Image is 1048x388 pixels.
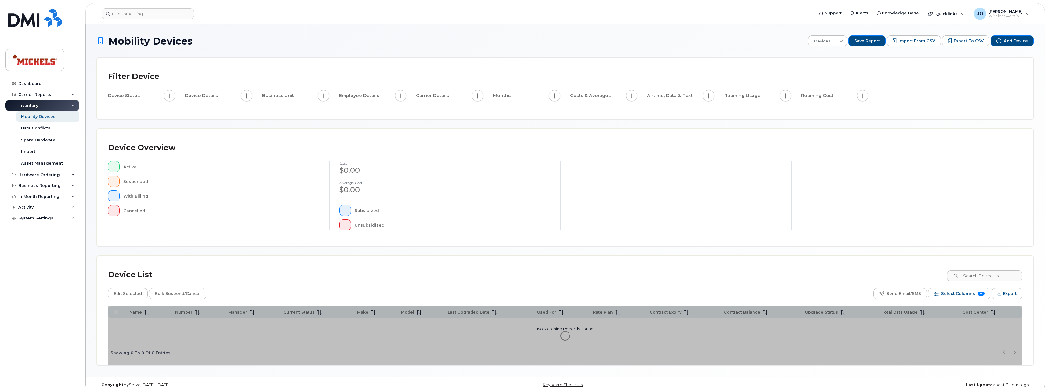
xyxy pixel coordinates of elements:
[978,292,985,296] span: 15
[947,270,1022,281] input: Search Device List ...
[954,38,984,44] span: Export to CSV
[123,190,320,201] div: With Billing
[942,35,989,46] button: Export to CSV
[123,205,320,216] div: Cancelled
[108,267,153,283] div: Device List
[801,92,835,99] span: Roaming Cost
[101,383,123,387] strong: Copyright
[262,92,296,99] span: Business Unit
[108,69,159,85] div: Filter Device
[854,38,880,44] span: Save Report
[928,288,990,299] button: Select Columns 15
[887,35,941,46] button: Import from CSV
[114,289,142,298] span: Edit Selected
[416,92,451,99] span: Carrier Details
[155,289,201,298] span: Bulk Suspend/Cancel
[721,383,1034,387] div: about 6 hours ago
[185,92,220,99] span: Device Details
[339,92,381,99] span: Employee Details
[108,140,175,156] div: Device Overview
[339,185,551,195] div: $0.00
[108,288,148,299] button: Edit Selected
[1003,289,1017,298] span: Export
[339,161,551,165] h4: cost
[991,35,1034,46] button: Add Device
[898,38,935,44] span: Import from CSV
[355,219,551,230] div: Unsubsidized
[355,205,551,216] div: Subsidized
[339,165,551,176] div: $0.00
[966,383,993,387] strong: Last Update
[647,92,695,99] span: Airtime, Data & Text
[808,36,836,47] span: Devices
[724,92,762,99] span: Roaming Usage
[1004,38,1028,44] span: Add Device
[108,36,193,46] span: Mobility Devices
[543,383,583,387] a: Keyboard Shortcuts
[97,383,409,387] div: MyServe [DATE]–[DATE]
[570,92,613,99] span: Costs & Averages
[493,92,512,99] span: Months
[848,35,886,46] button: Save Report
[941,289,975,298] span: Select Columns
[873,288,927,299] button: Send Email/SMS
[887,289,921,298] span: Send Email/SMS
[123,176,320,187] div: Suspended
[339,181,551,185] h4: Average cost
[992,288,1022,299] button: Export
[123,161,320,172] div: Active
[149,288,206,299] button: Bulk Suspend/Cancel
[108,92,142,99] span: Device Status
